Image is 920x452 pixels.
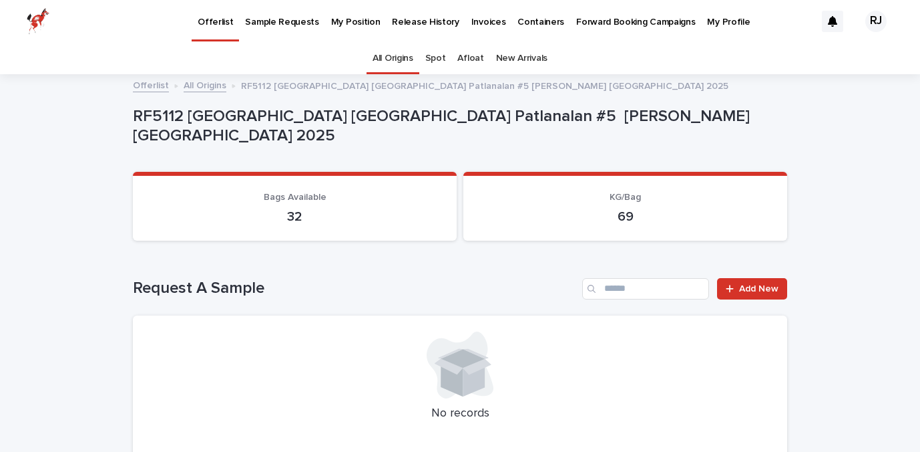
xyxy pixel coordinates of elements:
[133,107,782,146] p: RF5112 [GEOGRAPHIC_DATA] [GEOGRAPHIC_DATA] Patlanalan #5 [PERSON_NAME] [GEOGRAPHIC_DATA] 2025
[865,11,887,32] div: RJ
[241,78,728,92] p: RF5112 [GEOGRAPHIC_DATA] [GEOGRAPHIC_DATA] Patlanalan #5 [PERSON_NAME] [GEOGRAPHIC_DATA] 2025
[149,209,441,225] p: 32
[582,278,709,300] input: Search
[739,284,778,294] span: Add New
[133,77,169,92] a: Offerlist
[184,77,226,92] a: All Origins
[425,43,446,74] a: Spot
[149,407,771,421] p: No records
[496,43,547,74] a: New Arrivals
[717,278,787,300] a: Add New
[373,43,413,74] a: All Origins
[479,209,771,225] p: 69
[610,193,641,202] span: KG/Bag
[457,43,483,74] a: Afloat
[133,279,577,298] h1: Request A Sample
[264,193,326,202] span: Bags Available
[27,8,49,35] img: zttTXibQQrCfv9chImQE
